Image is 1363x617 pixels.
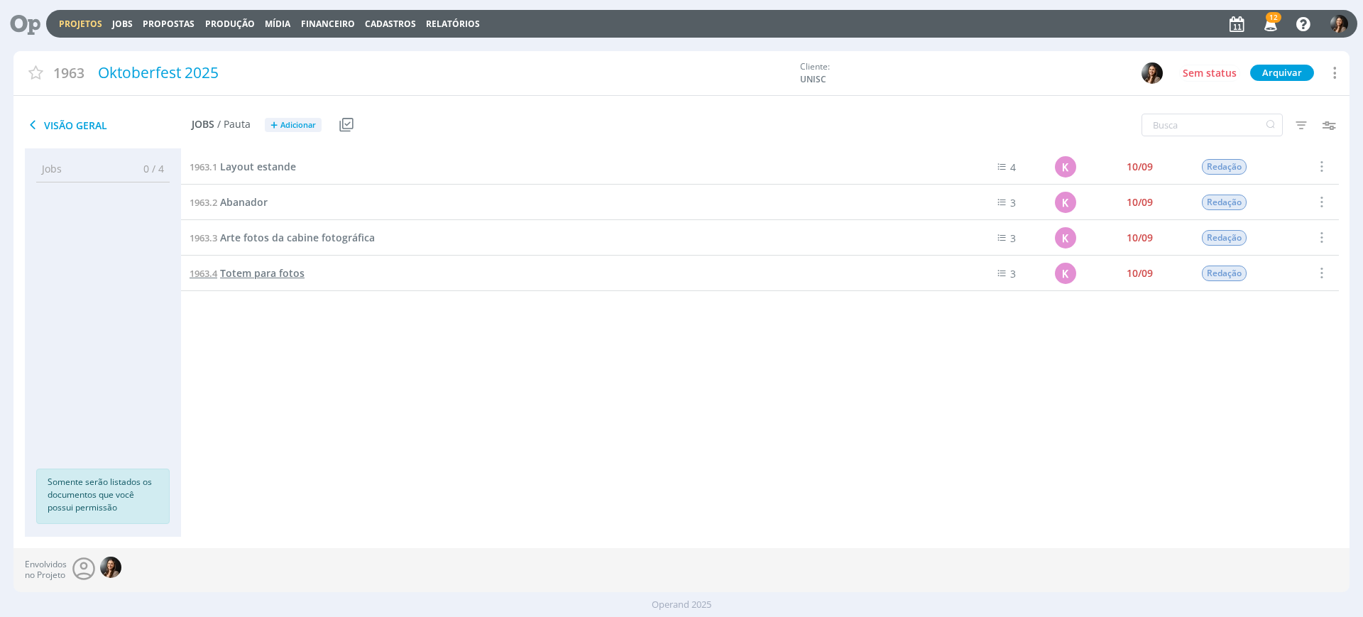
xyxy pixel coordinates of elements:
span: Jobs [42,161,62,176]
a: 1963.3Arte fotos da cabine fotográfica [190,230,375,246]
span: 1963.1 [190,160,217,173]
span: 0 / 4 [133,161,164,176]
span: Layout estande [220,160,296,173]
span: Sem status [1183,66,1237,80]
button: +Adicionar [265,118,322,133]
span: 1963.2 [190,196,217,209]
span: Arte fotos da cabine fotográfica [220,231,375,244]
div: K [1055,156,1076,178]
a: Relatórios [426,18,480,30]
span: 1963.3 [190,231,217,244]
img: B [1142,62,1163,84]
button: Financeiro [297,18,359,30]
span: Propostas [143,18,195,30]
button: Cadastros [361,18,420,30]
button: Jobs [108,18,137,30]
span: 1963 [53,62,84,83]
button: Sem status [1179,65,1240,82]
button: Arquivar [1250,65,1314,81]
button: Mídia [261,18,295,30]
div: Cliente: [800,60,1120,86]
span: Abanador [220,195,268,209]
button: Projetos [55,18,106,30]
span: UNISC [800,73,907,86]
span: 12 [1266,12,1281,23]
a: Financeiro [301,18,355,30]
a: Produção [205,18,255,30]
span: 3 [1010,231,1016,245]
div: K [1055,263,1076,284]
span: 3 [1010,196,1016,209]
span: Redação [1202,195,1247,210]
div: K [1055,227,1076,249]
span: 1963.4 [190,267,217,280]
button: B [1141,62,1164,84]
img: B [1330,15,1348,33]
button: Propostas [138,18,199,30]
a: Jobs [112,18,133,30]
a: 1963.2Abanador [190,195,268,210]
a: 1963.4Totem para fotos [190,266,305,281]
p: Somente serão listados os documentos que você possui permissão [48,476,158,514]
input: Busca [1142,114,1283,136]
span: Totem para fotos [220,266,305,280]
button: Relatórios [422,18,484,30]
button: 12 [1255,11,1284,37]
span: 3 [1010,267,1016,280]
div: 10/09 [1127,197,1153,207]
a: Mídia [265,18,290,30]
a: 1963.1Layout estande [190,159,296,175]
div: 10/09 [1127,233,1153,243]
span: Redação [1202,230,1247,246]
span: 4 [1010,160,1016,174]
div: K [1055,192,1076,213]
a: Projetos [59,18,102,30]
span: / Pauta [217,119,251,131]
span: Envolvidos no Projeto [25,559,67,580]
span: + [270,118,278,133]
span: Adicionar [280,121,316,130]
span: Jobs [192,119,214,131]
div: 10/09 [1127,162,1153,172]
button: Produção [201,18,259,30]
div: Oktoberfest 2025 [93,57,793,89]
span: Visão Geral [25,116,192,133]
span: Redação [1202,266,1247,281]
span: Redação [1202,159,1247,175]
span: Cadastros [365,18,416,30]
img: B [100,557,121,578]
button: B [1330,11,1349,36]
div: 10/09 [1127,268,1153,278]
